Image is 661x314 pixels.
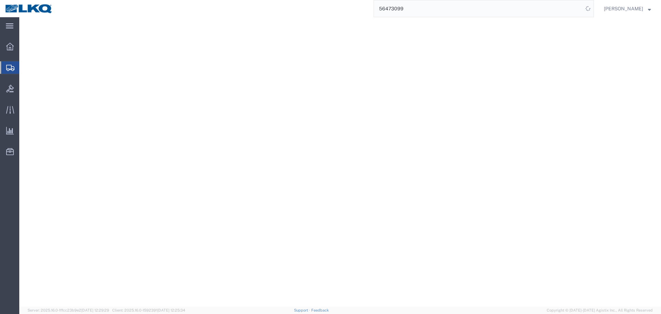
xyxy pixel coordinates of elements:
input: Search for shipment number, reference number [374,0,583,17]
iframe: FS Legacy Container [19,17,661,307]
span: [DATE] 12:29:29 [81,308,109,312]
span: Server: 2025.16.0-1ffcc23b9e2 [28,308,109,312]
span: Copyright © [DATE]-[DATE] Agistix Inc., All Rights Reserved [547,307,653,313]
span: [DATE] 12:25:34 [157,308,185,312]
button: [PERSON_NAME] [604,4,651,13]
a: Support [294,308,311,312]
img: logo [5,3,53,14]
span: Client: 2025.16.0-1592391 [112,308,185,312]
a: Feedback [311,308,329,312]
span: Rajasheker Reddy [604,5,643,12]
